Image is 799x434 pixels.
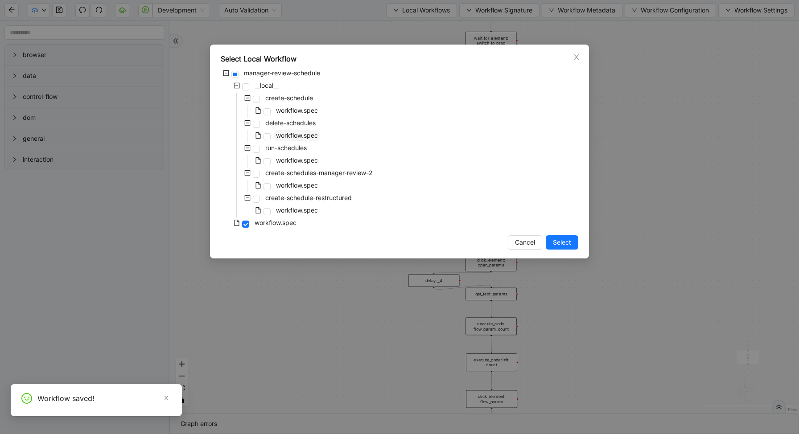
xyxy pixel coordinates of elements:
[276,106,318,114] span: workflow.spec
[255,207,261,213] span: file
[255,107,261,114] span: file
[573,53,580,61] span: close
[255,82,279,89] span: __local__
[515,237,535,247] span: Cancel
[276,156,318,164] span: workflow.spec
[264,118,317,128] span: delete-schedules
[21,393,32,404] span: smile
[223,70,229,76] span: minus-square
[244,69,320,77] span: manager-review-schedule
[37,393,171,404] div: Workflow saved!
[546,235,578,250] button: Select
[244,145,251,151] span: minus-square
[221,53,578,64] div: Select Local Workflow
[244,170,251,176] span: minus-square
[274,105,320,116] span: workflow.spec
[572,52,581,62] button: Close
[265,119,316,127] span: delete-schedules
[264,143,309,153] span: run-schedules
[274,180,320,191] span: workflow.spec
[163,395,169,401] span: close
[274,130,320,141] span: workflow.spec
[265,94,313,102] span: create-schedule
[264,192,354,203] span: create-schedule-restructured
[276,181,318,189] span: workflow.spec
[276,131,318,139] span: workflow.spec
[274,155,320,166] span: workflow.spec
[242,68,322,78] span: manager-review-schedule
[274,205,320,216] span: workflow.spec
[253,80,280,91] span: __local__
[264,93,315,103] span: create-schedule
[264,168,375,178] span: create-schedules-manager-review-2
[265,144,307,151] span: run-schedules
[265,169,373,176] span: create-schedules-manager-review-2
[244,195,251,201] span: minus-square
[234,82,240,89] span: minus-square
[234,220,240,226] span: file
[265,194,352,201] span: create-schedule-restructured
[255,182,261,188] span: file
[255,132,261,139] span: file
[244,95,251,101] span: minus-square
[253,217,298,228] span: workflow.spec
[244,120,251,126] span: minus-square
[553,237,571,247] span: Select
[255,219,297,226] span: workflow.spec
[276,206,318,214] span: workflow.spec
[255,157,261,164] span: file
[508,235,542,250] button: Cancel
